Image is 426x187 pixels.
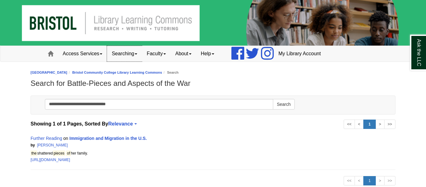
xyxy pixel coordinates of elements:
[273,99,295,110] button: Search
[107,46,142,62] a: Searching
[363,120,376,129] a: 1
[31,136,62,141] a: Further Reading
[363,176,376,185] a: 1
[63,136,68,141] span: on
[31,150,37,156] mark: the
[53,150,65,156] mark: pieces
[69,143,105,147] span: 9.97
[344,120,355,129] a: <<
[31,158,70,162] a: [URL][DOMAIN_NAME]
[66,150,71,156] mark: of
[171,46,196,62] a: About
[72,71,162,74] a: Bristol Community College Library Learning Commons
[375,120,385,129] a: >
[31,70,395,76] nav: breadcrumb
[31,79,395,88] h1: Search for Battle-Pieces and Aspects of the War
[274,46,326,62] a: My Library Account
[108,121,136,126] a: Relevance
[162,70,179,76] li: Search
[344,176,395,185] ul: Search Pagination
[375,176,385,185] a: >
[142,46,171,62] a: Faculty
[355,176,364,185] a: <
[196,46,219,62] a: Help
[31,71,67,74] a: [GEOGRAPHIC_DATA]
[74,143,98,147] span: Search Score
[58,46,107,62] a: Access Services
[31,150,395,157] div: shattered her family.
[384,120,395,129] a: >>
[69,143,73,147] span: |
[344,120,395,129] ul: Search Pagination
[384,176,395,185] a: >>
[37,143,68,147] a: [PERSON_NAME]
[31,120,395,128] strong: Showing 1 of 1 Pages, Sorted By
[355,120,364,129] a: <
[344,176,355,185] a: <<
[31,143,35,147] span: by
[70,136,147,141] a: Immigration and Migration in the U.S.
